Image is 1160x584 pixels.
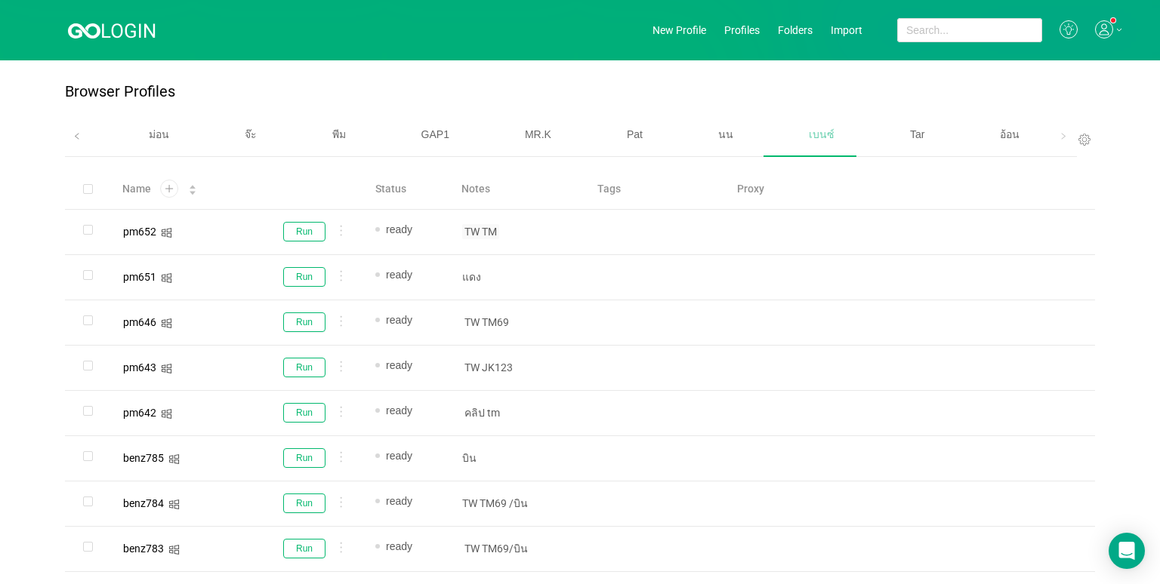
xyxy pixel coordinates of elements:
button: Run [283,267,325,287]
div: pm652 [123,226,156,237]
span: ready [386,359,412,371]
i: icon: windows [161,408,172,420]
span: Tags [597,181,621,197]
a: Folders [778,24,813,36]
span: Name [122,181,151,197]
i: icon: windows [161,227,172,238]
span: ready [386,404,412,416]
span: Proxy [737,181,764,197]
span: ready [386,269,412,281]
i: icon: left [73,133,81,140]
input: Search... [897,18,1042,42]
div: Sort [188,183,197,193]
div: Open Intercom Messenger [1109,533,1145,569]
span: ready [386,495,412,507]
span: อ้อน [1000,128,1020,140]
p: บิน [462,450,572,466]
span: /บิน [507,496,530,511]
i: icon: windows [161,363,172,374]
span: จ๊ะ [245,128,257,140]
span: เบนซ์ [809,128,835,140]
i: icon: windows [168,499,180,510]
i: icon: windows [168,544,180,555]
button: Run [283,448,325,468]
button: Run [283,493,325,513]
div: pm642 [123,407,156,418]
span: ready [386,223,412,235]
div: benz784 [123,498,164,509]
span: MR.K [525,128,551,140]
i: icon: caret-up [189,183,197,188]
span: ม่อน [149,128,169,140]
span: ready [386,540,412,552]
p: แดง [462,269,572,284]
p: TW TM69 [462,496,572,511]
span: GAP1 [421,128,449,140]
span: Tar [910,128,924,140]
span: นน [718,128,733,140]
a: Import [831,24,862,36]
span: TW TM [462,224,499,239]
span: TW JK123 [462,360,515,375]
span: Notes [461,181,490,197]
i: icon: right [1060,133,1067,140]
span: Pat [627,128,643,140]
div: pm651 [123,272,156,282]
p: Browser Profiles [65,83,175,100]
i: icon: windows [161,272,172,284]
button: Run [283,358,325,377]
a: New Profile [652,24,706,36]
div: benz785 [123,453,164,463]
span: ready [386,450,412,462]
span: พีม [332,128,346,140]
i: icon: windows [161,318,172,329]
button: Run [283,312,325,332]
span: TW TM69 [462,315,511,330]
span: TW TM69/บิน [462,541,530,556]
div: benz783 [123,543,164,554]
div: pm643 [123,362,156,373]
span: คลิป tm [462,405,502,420]
button: Run [283,222,325,241]
i: icon: caret-down [189,189,197,193]
i: icon: windows [168,453,180,465]
span: ready [386,314,412,326]
button: Run [283,403,325,423]
a: Profiles [724,24,760,36]
button: Run [283,539,325,558]
div: pm646 [123,317,156,327]
span: Status [375,181,406,197]
sup: 1 [1111,18,1115,23]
